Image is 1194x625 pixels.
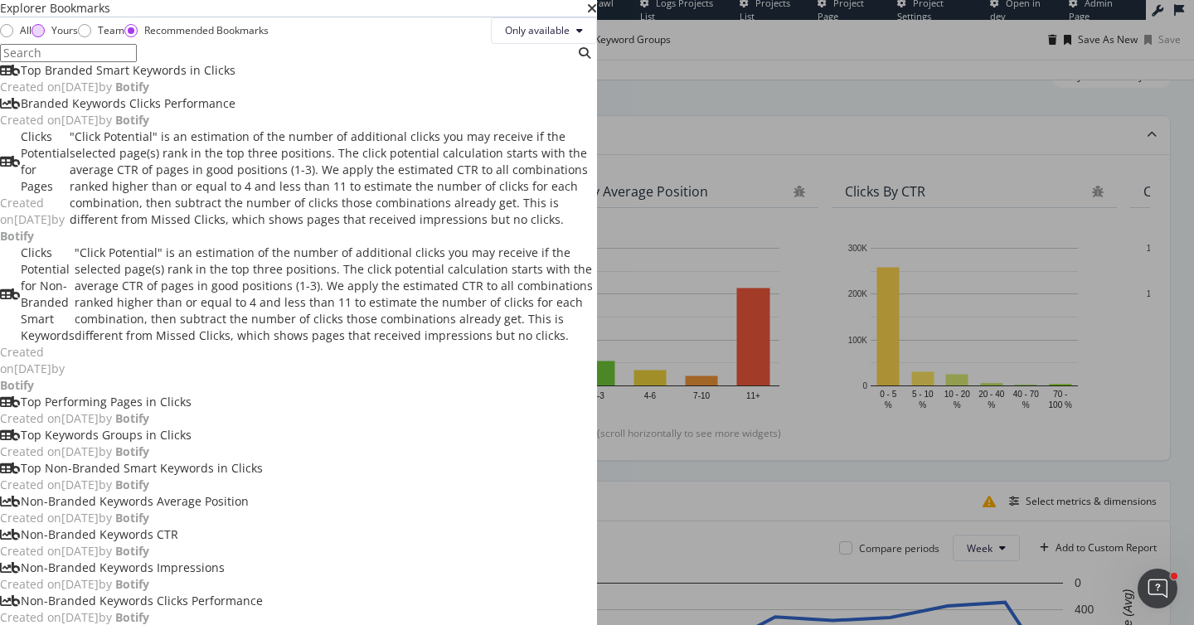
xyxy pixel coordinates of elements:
div: Non-Branded Keywords Impressions [21,560,225,576]
div: Non-Branded Keywords Average Position [21,493,249,510]
div: Yours [32,23,78,37]
div: Top Performing Pages in Clicks [21,394,192,410]
div: "Click Potential" is an estimation of the number of additional clicks you may receive if the sele... [75,245,597,394]
b: Botify [115,543,149,559]
div: Non-Branded Keywords CTR [21,526,178,543]
button: Only available [491,17,597,44]
div: Team [98,23,124,37]
b: Botify [115,477,149,492]
b: Botify [115,443,149,459]
div: Clicks Potential for Non-Branded Smart Keywords [21,245,75,344]
span: Only available [505,23,570,37]
div: "Click Potential" is an estimation of the number of additional clicks you may receive if the sele... [70,128,597,245]
div: Clicks Potential for Pages [21,128,70,195]
div: Branded Keywords Clicks Performance [21,95,235,112]
div: Top Non-Branded Smart Keywords in Clicks [21,460,263,477]
div: Recommended Bookmarks [124,23,269,37]
div: Top Branded Smart Keywords in Clicks [21,62,235,79]
div: Yours [51,23,78,37]
b: Botify [115,576,149,592]
iframe: Intercom live chat [1138,569,1177,608]
b: Botify [115,112,149,128]
b: Botify [115,510,149,526]
div: Non-Branded Keywords Clicks Performance [21,593,263,609]
div: Top Keywords Groups in Clicks [21,427,192,443]
div: Recommended Bookmarks [144,23,269,37]
b: Botify [115,79,149,94]
b: Botify [115,609,149,625]
div: Team [78,23,124,37]
b: Botify [115,410,149,426]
